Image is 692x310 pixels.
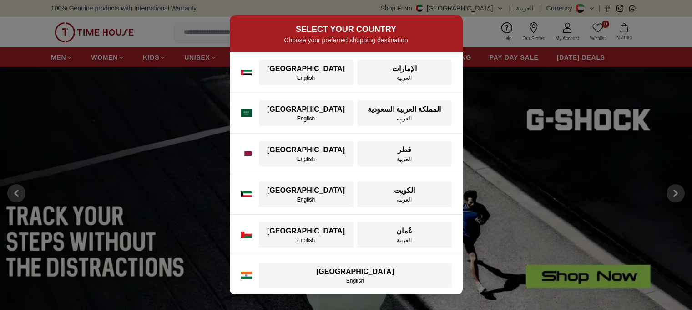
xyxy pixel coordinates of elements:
[363,63,446,74] div: الإمارات
[241,191,252,197] img: Kuwait flag
[363,155,446,163] div: العربية
[363,185,446,196] div: الكويت
[241,36,452,45] p: Choose your preferred shopping destination
[363,74,446,82] div: العربية
[259,222,354,248] button: [GEOGRAPHIC_DATA]English
[264,145,348,155] div: [GEOGRAPHIC_DATA]
[264,104,348,115] div: [GEOGRAPHIC_DATA]
[357,60,452,85] button: الإماراتالعربية
[363,115,446,122] div: العربية
[241,272,252,279] img: India flag
[264,196,348,203] div: English
[259,181,354,207] button: [GEOGRAPHIC_DATA]English
[363,104,446,115] div: المملكة العربية السعودية
[241,23,452,36] h2: SELECT YOUR COUNTRY
[264,63,348,74] div: [GEOGRAPHIC_DATA]
[264,185,348,196] div: [GEOGRAPHIC_DATA]
[259,263,452,288] button: [GEOGRAPHIC_DATA]English
[264,155,348,163] div: English
[264,237,348,244] div: English
[241,70,252,75] img: UAE flag
[363,196,446,203] div: العربية
[363,145,446,155] div: قطر
[259,60,354,85] button: [GEOGRAPHIC_DATA]English
[363,226,446,237] div: عُمان
[264,277,446,284] div: English
[241,109,252,117] img: Saudi Arabia flag
[264,74,348,82] div: English
[363,237,446,244] div: العربية
[357,141,452,166] button: قطرالعربية
[357,222,452,248] button: عُمانالعربية
[357,181,452,207] button: الكويتالعربية
[357,100,452,126] button: المملكة العربية السعوديةالعربية
[264,226,348,237] div: [GEOGRAPHIC_DATA]
[264,115,348,122] div: English
[259,100,354,126] button: [GEOGRAPHIC_DATA]English
[241,151,252,156] img: Qatar flag
[264,266,446,277] div: [GEOGRAPHIC_DATA]
[259,141,354,166] button: [GEOGRAPHIC_DATA]English
[241,232,252,238] img: Oman flag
